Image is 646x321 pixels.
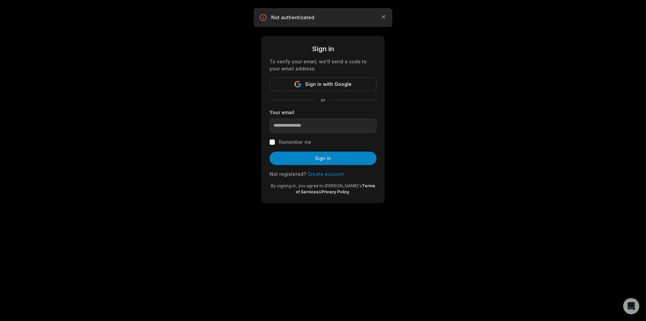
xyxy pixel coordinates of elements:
label: Remember me [279,138,311,146]
span: . [349,189,350,194]
a: Terms of Services [296,183,375,194]
div: Sign in [270,44,376,54]
a: Create account [308,171,344,177]
div: To verify your email, we'll send a code to your email address. [270,58,376,72]
button: Sign in with Google [270,77,376,91]
div: Open Intercom Messenger [623,298,639,314]
a: Privacy Policy [321,189,349,194]
span: & [319,189,321,194]
p: Not authenticated [271,14,375,21]
button: Sign in [270,152,376,165]
span: Sign in with Google [305,80,352,88]
span: Not registered? [270,171,306,177]
span: or [315,96,331,103]
label: Your email [270,109,376,116]
span: By signing in, you agree to [PERSON_NAME]'s [271,183,362,188]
